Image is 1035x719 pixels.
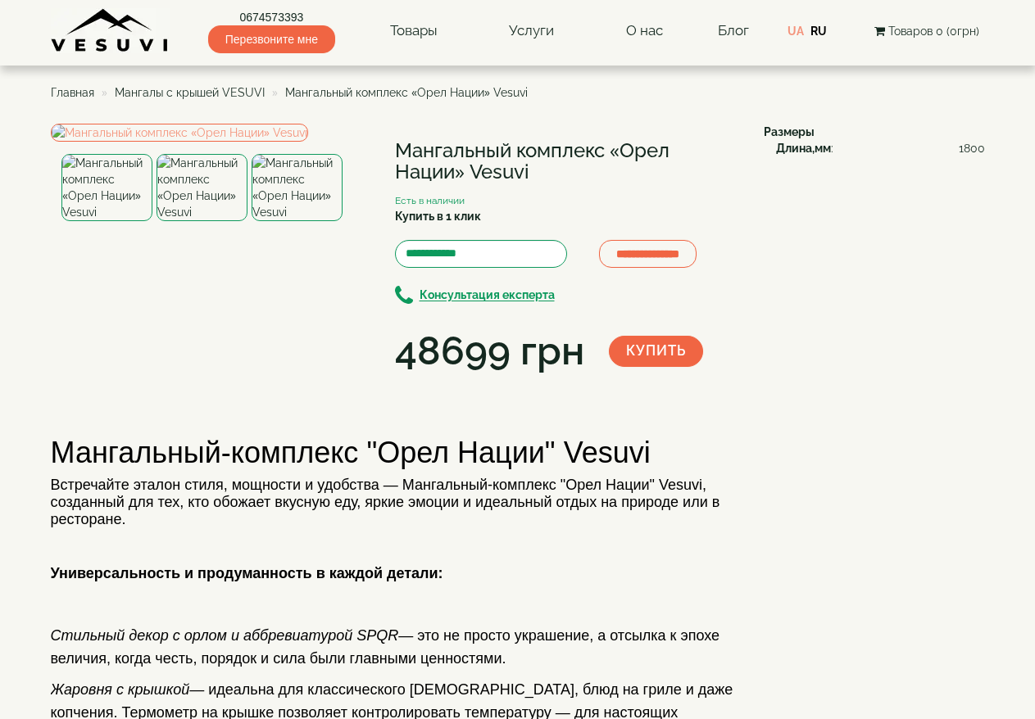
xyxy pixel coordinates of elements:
[252,154,343,221] img: Мангальный комплекс «Орел Нации» Vesuvi
[374,12,454,50] a: Товары
[51,8,170,53] img: Завод VESUVI
[764,125,815,138] b: Размеры
[609,336,703,367] button: Купить
[285,86,528,99] span: Мангальный комплекс «Орел Нации» Vesuvi
[395,140,739,183] h1: Мангальный комплекс «Орел Нации» Vesuvi
[51,477,720,527] span: , созданный для тех, кто обожает вкусную еду, яркие эмоции и идеальный отдых на природе или в рес...
[51,436,651,469] span: Мангальный-комплекс "Орел Нации" Vesuvi
[810,25,827,38] a: RU
[395,208,481,224] label: Купить в 1 клик
[610,12,679,50] a: О нас
[51,681,190,698] span: Жаровня с крышкой
[776,140,985,156] div: :
[51,627,720,667] span: — это не просто украшение, а отсылка к эпохе величия, когда честь, порядок и сила были главными ц...
[51,627,399,644] span: Стильный декор с орлом и аббревиатурой SPQR
[61,154,152,221] img: Мангальный комплекс «Орел Нации» Vesuvi
[51,477,702,493] span: Встречайте эталон стиля, мощности и удобства — Мангальный-комплекс "Орел Нации" Vesuvi
[208,25,335,53] span: Перезвоните мне
[493,12,570,50] a: Услуги
[869,22,984,40] button: Товаров 0 (0грн)
[51,86,94,99] a: Главная
[959,140,985,156] span: 1800
[420,289,555,302] b: Консультация експерта
[395,323,584,379] div: 48699 грн
[51,565,443,581] span: Универсальность и продуманность в каждой детали:
[51,124,308,142] img: Мангальный комплекс «Орел Нации» Vesuvi
[788,25,804,38] a: UA
[157,154,247,221] img: Мангальный комплекс «Орел Нации» Vesuvi
[718,22,749,38] a: Блог
[208,9,335,25] a: 0674573393
[888,25,979,38] span: Товаров 0 (0грн)
[115,86,265,99] a: Мангалы с крышей VESUVI
[776,142,831,155] b: Длина,мм
[395,195,465,206] small: Есть в наличии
